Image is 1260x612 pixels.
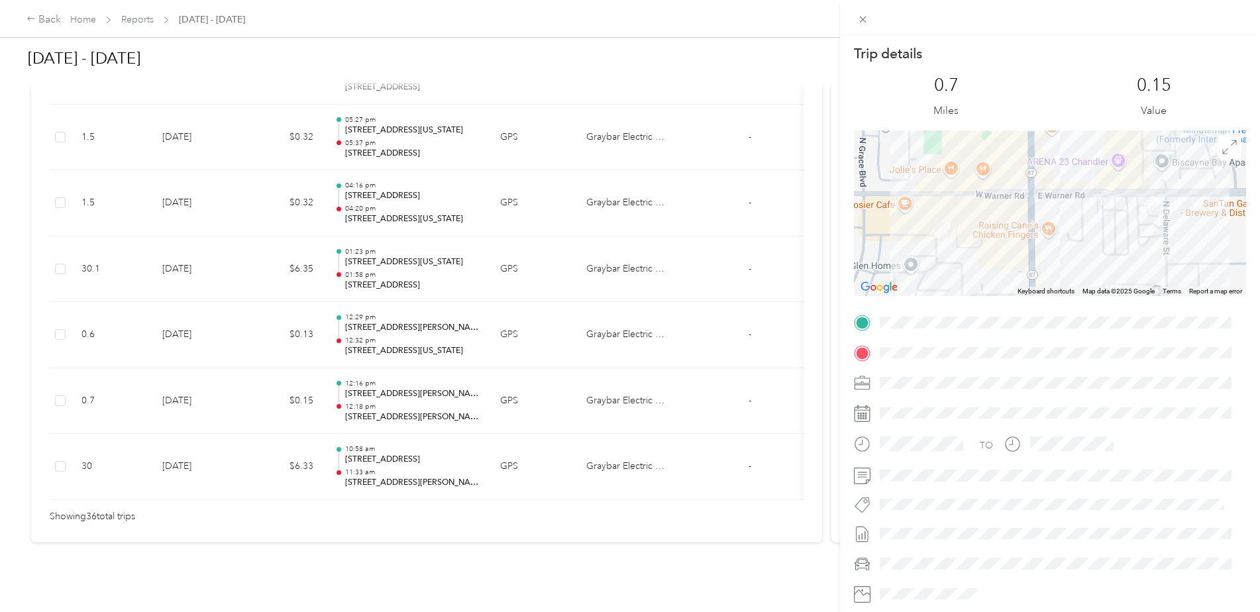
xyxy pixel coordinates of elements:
p: Value [1141,103,1167,119]
div: TO [980,438,993,452]
iframe: Everlance-gr Chat Button Frame [1186,538,1260,612]
p: 0.7 [934,75,959,96]
p: 0.15 [1137,75,1171,96]
a: Terms (opens in new tab) [1163,287,1181,295]
a: Open this area in Google Maps (opens a new window) [857,279,901,296]
p: Trip details [854,44,922,63]
a: Report a map error [1189,287,1242,295]
span: Map data ©2025 Google [1082,287,1155,295]
img: Google [857,279,901,296]
button: Keyboard shortcuts [1018,287,1075,296]
p: Miles [933,103,959,119]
